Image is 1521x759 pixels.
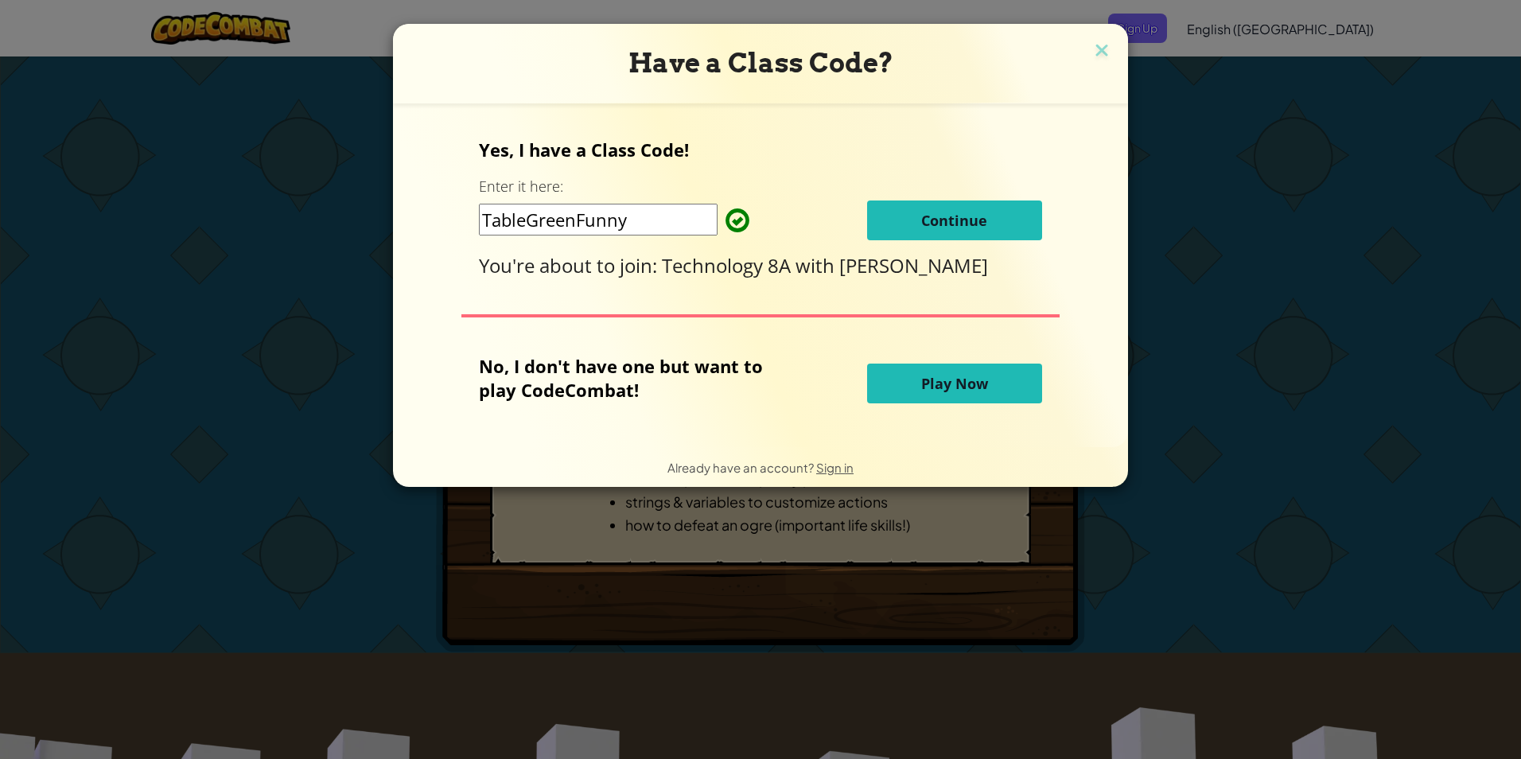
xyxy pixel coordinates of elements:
p: No, I don't have one but want to play CodeCombat! [479,354,787,402]
img: close icon [1091,40,1112,64]
span: with [796,252,839,278]
span: Technology 8A [662,252,796,278]
span: [PERSON_NAME] [839,252,988,278]
span: Have a Class Code? [628,47,893,79]
a: Sign in [816,460,854,475]
span: You're about to join: [479,252,662,278]
button: Play Now [867,364,1042,403]
p: Yes, I have a Class Code! [479,138,1041,162]
span: Play Now [921,374,988,393]
span: Already have an account? [667,460,816,475]
button: Continue [867,200,1042,240]
span: Continue [921,211,987,230]
label: Enter it here: [479,177,563,197]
